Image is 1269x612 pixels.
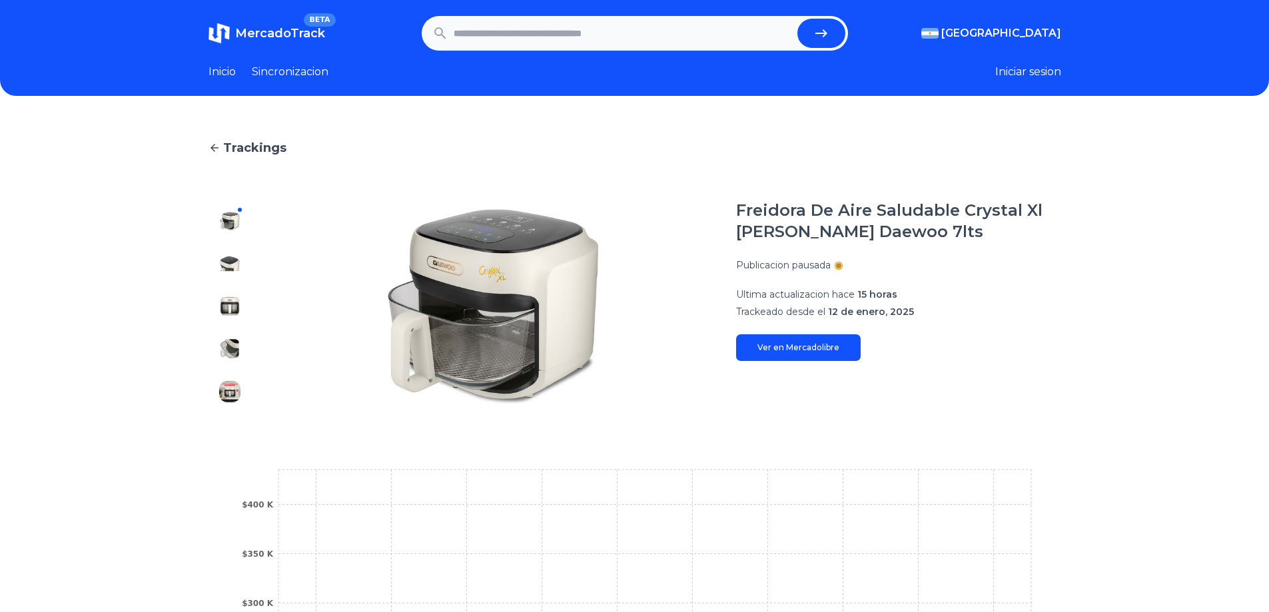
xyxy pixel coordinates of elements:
[242,549,274,559] tspan: $350 K
[921,25,1061,41] button: [GEOGRAPHIC_DATA]
[209,64,236,80] a: Inicio
[242,500,274,509] tspan: $400 K
[219,210,240,232] img: Freidora De Aire Saludable Crystal Xl Vidrio Daewoo 7lts
[736,306,825,318] span: Trackeado desde el
[235,26,325,41] span: MercadoTrack
[209,23,230,44] img: MercadoTrack
[278,200,709,413] img: Freidora De Aire Saludable Crystal Xl Vidrio Daewoo 7lts
[828,306,914,318] span: 12 de enero, 2025
[219,338,240,360] img: Freidora De Aire Saludable Crystal Xl Vidrio Daewoo 7lts
[857,288,897,300] span: 15 horas
[219,381,240,402] img: Freidora De Aire Saludable Crystal Xl Vidrio Daewoo 7lts
[921,28,939,39] img: Argentina
[219,296,240,317] img: Freidora De Aire Saludable Crystal Xl Vidrio Daewoo 7lts
[209,23,325,44] a: MercadoTrackBETA
[736,200,1061,242] h1: Freidora De Aire Saludable Crystal Xl [PERSON_NAME] Daewoo 7lts
[736,334,861,361] a: Ver en Mercadolibre
[252,64,328,80] a: Sincronizacion
[304,13,335,27] span: BETA
[242,599,274,608] tspan: $300 K
[941,25,1061,41] span: [GEOGRAPHIC_DATA]
[736,258,831,272] p: Publicacion pausada
[995,64,1061,80] button: Iniciar sesion
[736,288,855,300] span: Ultima actualizacion hace
[209,139,1061,157] a: Trackings
[223,139,286,157] span: Trackings
[219,253,240,274] img: Freidora De Aire Saludable Crystal Xl Vidrio Daewoo 7lts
